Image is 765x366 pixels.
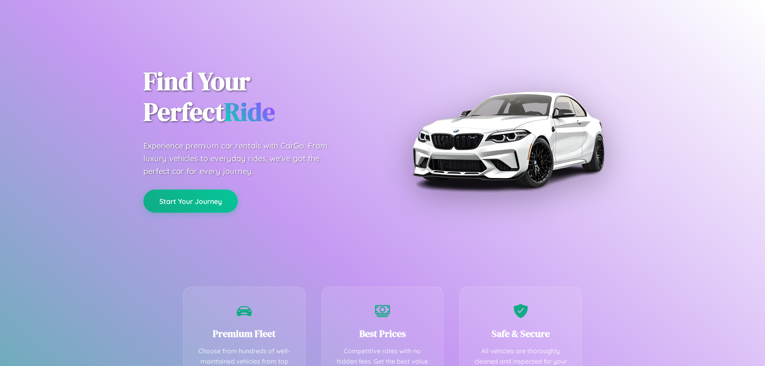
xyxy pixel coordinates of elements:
[224,94,275,129] span: Ride
[334,327,432,340] h3: Best Prices
[408,40,608,239] img: Premium BMW car rental vehicle
[143,190,238,213] button: Start Your Journey
[472,327,569,340] h3: Safe & Secure
[196,327,293,340] h3: Premium Fleet
[143,139,343,178] p: Experience premium car rentals with CarGo. From luxury vehicles to everyday rides, we've got the ...
[143,66,371,127] h1: Find Your Perfect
